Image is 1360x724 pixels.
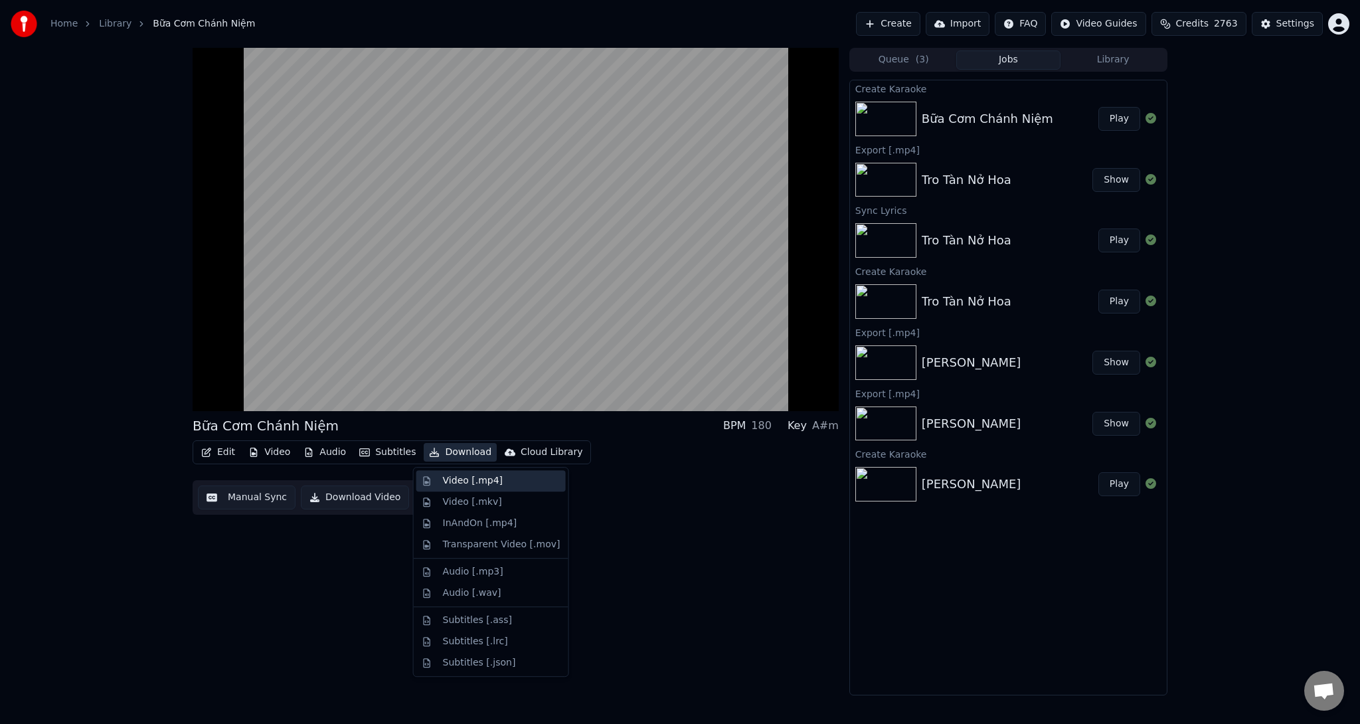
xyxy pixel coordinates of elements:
[443,587,501,600] div: Audio [.wav]
[443,565,503,579] div: Audio [.mp3]
[193,416,339,435] div: Bữa Cơm Chánh Niệm
[1151,12,1246,36] button: Credits2763
[916,53,929,66] span: ( 3 )
[1276,17,1314,31] div: Settings
[922,231,1011,250] div: Tro Tàn Nở Hoa
[1051,12,1146,36] button: Video Guides
[995,12,1046,36] button: FAQ
[926,12,989,36] button: Import
[443,517,517,530] div: InAndOn [.mp4]
[1252,12,1323,36] button: Settings
[424,443,497,462] button: Download
[1214,17,1238,31] span: 2763
[788,418,807,434] div: Key
[354,443,421,462] button: Subtitles
[1061,50,1165,70] button: Library
[922,171,1011,189] div: Tro Tàn Nở Hoa
[301,486,409,509] button: Download Video
[1176,17,1209,31] span: Credits
[723,418,746,434] div: BPM
[1098,107,1140,131] button: Play
[99,17,131,31] a: Library
[751,418,772,434] div: 180
[198,486,296,509] button: Manual Sync
[298,443,351,462] button: Audio
[956,50,1061,70] button: Jobs
[856,12,920,36] button: Create
[1098,228,1140,252] button: Play
[1098,472,1140,496] button: Play
[50,17,255,31] nav: breadcrumb
[443,496,502,509] div: Video [.mkv]
[50,17,78,31] a: Home
[850,324,1167,340] div: Export [.mp4]
[850,141,1167,157] div: Export [.mp4]
[922,414,1021,433] div: [PERSON_NAME]
[850,263,1167,279] div: Create Karaoke
[1304,671,1344,711] div: Open chat
[1092,412,1140,436] button: Show
[521,446,582,459] div: Cloud Library
[443,538,560,551] div: Transparent Video [.mov]
[850,80,1167,96] div: Create Karaoke
[1092,168,1140,192] button: Show
[443,635,508,648] div: Subtitles [.lrc]
[850,385,1167,401] div: Export [.mp4]
[196,443,240,462] button: Edit
[812,418,839,434] div: A#m
[851,50,956,70] button: Queue
[243,443,296,462] button: Video
[153,17,255,31] span: Bữa Cơm Chánh Niệm
[922,475,1021,494] div: [PERSON_NAME]
[1092,351,1140,375] button: Show
[11,11,37,37] img: youka
[443,614,512,627] div: Subtitles [.ass]
[1098,290,1140,314] button: Play
[850,202,1167,218] div: Sync Lyrics
[922,353,1021,372] div: [PERSON_NAME]
[922,110,1053,128] div: Bữa Cơm Chánh Niệm
[850,446,1167,462] div: Create Karaoke
[922,292,1011,311] div: Tro Tàn Nở Hoa
[443,474,503,488] div: Video [.mp4]
[443,656,516,670] div: Subtitles [.json]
